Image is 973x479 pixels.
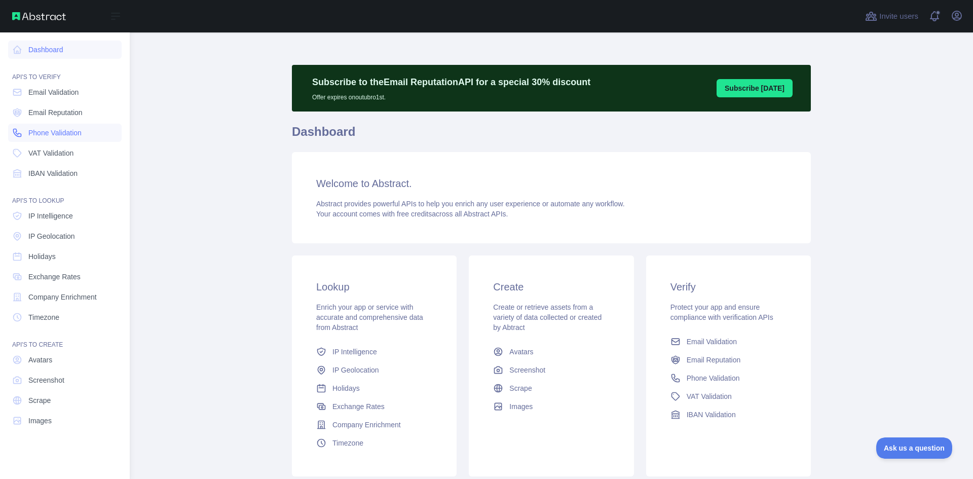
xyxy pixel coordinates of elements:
[332,365,379,375] span: IP Geolocation
[8,227,122,245] a: IP Geolocation
[8,391,122,410] a: Scrape
[489,397,613,416] a: Images
[312,379,436,397] a: Holidays
[8,207,122,225] a: IP Intelligence
[8,103,122,122] a: Email Reputation
[312,397,436,416] a: Exchange Rates
[292,124,811,148] h1: Dashboard
[332,438,363,448] span: Timezone
[489,361,613,379] a: Screenshot
[509,401,533,412] span: Images
[8,124,122,142] a: Phone Validation
[666,387,791,406] a: VAT Validation
[509,347,533,357] span: Avatars
[717,79,793,97] button: Subscribe [DATE]
[8,412,122,430] a: Images
[312,75,590,89] p: Subscribe to the Email Reputation API for a special 30 % discount
[489,379,613,397] a: Scrape
[316,210,508,218] span: Your account comes with across all Abstract APIs.
[8,185,122,205] div: API'S TO LOOKUP
[8,328,122,349] div: API'S TO CREATE
[493,303,602,331] span: Create or retrieve assets from a variety of data collected or created by Abtract
[12,12,66,20] img: Abstract API
[876,437,953,459] iframe: Toggle Customer Support
[666,351,791,369] a: Email Reputation
[8,288,122,306] a: Company Enrichment
[316,176,787,191] h3: Welcome to Abstract.
[28,148,73,158] span: VAT Validation
[8,247,122,266] a: Holidays
[8,268,122,286] a: Exchange Rates
[312,89,590,101] p: Offer expires on outubro 1st.
[879,11,918,22] span: Invite users
[332,420,401,430] span: Company Enrichment
[687,373,740,383] span: Phone Validation
[312,343,436,361] a: IP Intelligence
[687,337,737,347] span: Email Validation
[8,83,122,101] a: Email Validation
[666,406,791,424] a: IBAN Validation
[493,280,609,294] h3: Create
[316,303,423,331] span: Enrich your app or service with accurate and comprehensive data from Abstract
[509,365,545,375] span: Screenshot
[666,369,791,387] a: Phone Validation
[28,416,52,426] span: Images
[28,272,81,282] span: Exchange Rates
[28,107,83,118] span: Email Reputation
[670,280,787,294] h3: Verify
[687,410,736,420] span: IBAN Validation
[28,128,82,138] span: Phone Validation
[397,210,432,218] span: free credits
[28,395,51,406] span: Scrape
[28,312,59,322] span: Timezone
[312,361,436,379] a: IP Geolocation
[28,168,78,178] span: IBAN Validation
[687,355,741,365] span: Email Reputation
[8,61,122,81] div: API'S TO VERIFY
[312,416,436,434] a: Company Enrichment
[8,164,122,182] a: IBAN Validation
[863,8,920,24] button: Invite users
[28,211,73,221] span: IP Intelligence
[332,383,360,393] span: Holidays
[8,371,122,389] a: Screenshot
[332,401,385,412] span: Exchange Rates
[312,434,436,452] a: Timezone
[687,391,732,401] span: VAT Validation
[670,303,773,321] span: Protect your app and ensure compliance with verification APIs
[666,333,791,351] a: Email Validation
[28,231,75,241] span: IP Geolocation
[28,251,56,262] span: Holidays
[28,292,97,302] span: Company Enrichment
[332,347,377,357] span: IP Intelligence
[489,343,613,361] a: Avatars
[316,280,432,294] h3: Lookup
[8,144,122,162] a: VAT Validation
[8,351,122,369] a: Avatars
[8,41,122,59] a: Dashboard
[8,308,122,326] a: Timezone
[28,87,79,97] span: Email Validation
[28,375,64,385] span: Screenshot
[509,383,532,393] span: Scrape
[316,200,625,208] span: Abstract provides powerful APIs to help you enrich any user experience or automate any workflow.
[28,355,52,365] span: Avatars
